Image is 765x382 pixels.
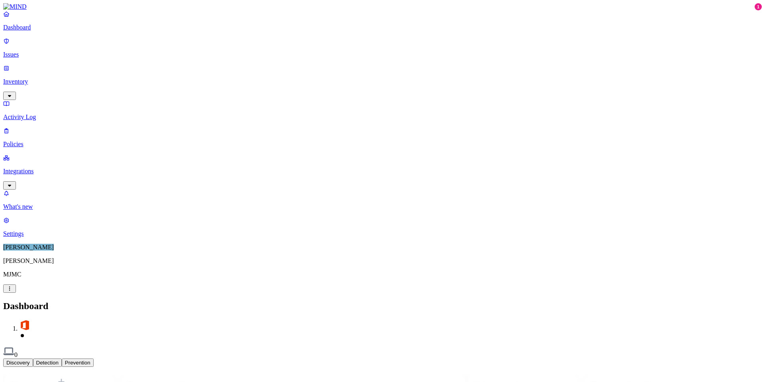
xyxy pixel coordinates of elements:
[3,358,33,367] button: Discovery
[19,319,30,331] img: svg%3e
[3,154,762,188] a: Integrations
[3,301,762,311] h2: Dashboard
[3,127,762,148] a: Policies
[3,230,762,237] p: Settings
[3,141,762,148] p: Policies
[3,271,762,278] p: MJMC
[3,24,762,31] p: Dashboard
[3,100,762,121] a: Activity Log
[755,3,762,10] div: 1
[3,78,762,85] p: Inventory
[14,351,18,358] span: 0
[3,3,27,10] img: MIND
[3,10,762,31] a: Dashboard
[3,203,762,210] p: What's new
[3,217,762,237] a: Settings
[3,346,14,357] img: svg%3e
[3,257,762,264] p: [PERSON_NAME]
[33,358,62,367] button: Detection
[62,358,94,367] button: Prevention
[3,190,762,210] a: What's new
[3,65,762,99] a: Inventory
[3,244,54,251] span: [PERSON_NAME]
[3,51,762,58] p: Issues
[3,3,762,10] a: MIND
[3,37,762,58] a: Issues
[3,114,762,121] p: Activity Log
[3,168,762,175] p: Integrations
